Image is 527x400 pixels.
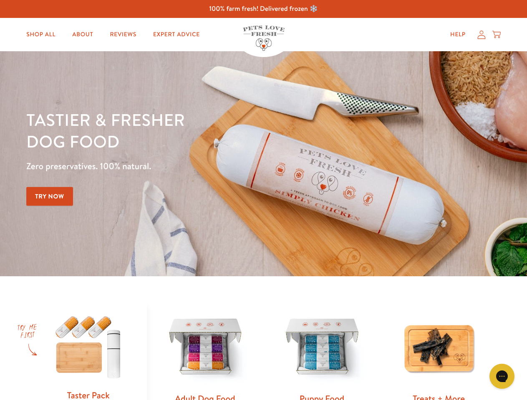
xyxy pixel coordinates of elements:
[485,361,519,392] iframe: Gorgias live chat messenger
[26,159,343,174] p: Zero preservatives. 100% natural.
[146,26,207,43] a: Expert Advice
[26,187,73,206] a: Try Now
[20,26,62,43] a: Shop All
[243,25,285,51] img: Pets Love Fresh
[103,26,143,43] a: Reviews
[26,109,343,152] h1: Tastier & fresher dog food
[66,26,100,43] a: About
[444,26,472,43] a: Help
